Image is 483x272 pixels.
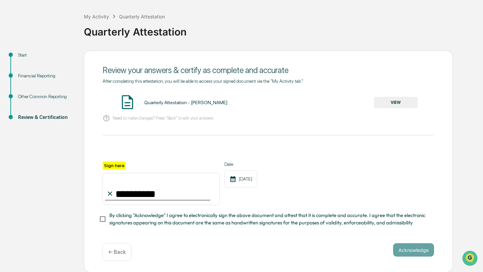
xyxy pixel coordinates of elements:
button: Start new chat [114,53,122,61]
p: How can we help? [7,14,122,25]
a: 🗄️Attestations [46,82,86,94]
iframe: Open customer support [462,250,480,268]
div: [DATE] [224,171,257,188]
a: 🔎Data Lookup [4,94,45,107]
button: Acknowledge [393,243,434,257]
p: Need to make changes? Press "Back" to edit your answers [113,116,213,121]
div: Other Common Reporting [18,93,73,100]
span: By clicking "Acknowledge" I agree to electronically sign the above document and attest that it is... [109,212,429,227]
label: Sign here [103,161,125,169]
div: 🗄️ [49,85,54,90]
div: Quarterly Attestation [119,14,165,19]
span: Attestations [55,84,83,91]
p: ← Back [108,249,126,255]
div: Financial Reporting [18,72,73,79]
div: My Activity [84,14,109,19]
div: Start new chat [23,51,110,58]
a: Powered byPylon [47,113,81,119]
img: Document Icon [119,94,136,111]
span: After completing this attestation, you will be able to access your signed document via the "My Ac... [103,78,303,84]
img: 1746055101610-c473b297-6a78-478c-a979-82029cc54cd1 [7,51,19,63]
div: Review & Certification [18,114,73,121]
div: 🔎 [7,98,12,103]
div: Quarterly Attestation [84,20,480,38]
span: Pylon [67,114,81,119]
span: Data Lookup [13,97,42,104]
div: Review your answers & certify as complete and accurate [103,65,434,75]
div: Quarterly Attestation - [PERSON_NAME] [144,100,227,105]
label: Date [224,161,257,167]
button: VIEW [374,97,418,108]
div: Start [18,52,73,59]
div: 🖐️ [7,85,12,90]
span: Preclearance [13,84,43,91]
div: We're available if you need us! [23,58,85,63]
a: 🖐️Preclearance [4,82,46,94]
